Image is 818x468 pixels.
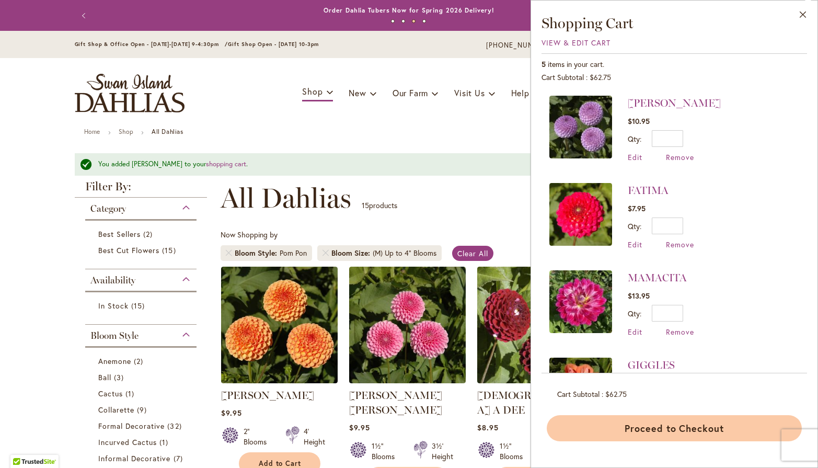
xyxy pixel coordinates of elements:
[167,420,184,431] span: 32
[349,423,370,432] span: $9.95
[477,389,593,416] a: [DEMOGRAPHIC_DATA] A DEE
[98,388,187,399] a: Cactus 1
[666,239,694,249] a: Remove
[131,300,147,311] span: 15
[152,128,183,135] strong: All Dahlias
[349,267,466,383] img: BETTY ANNE
[98,159,712,169] div: You added [PERSON_NAME] to your .
[98,453,171,463] span: Informal Decorative
[244,426,273,447] div: 2" Blooms
[98,372,111,382] span: Ball
[549,270,612,337] a: MAMACITA
[422,19,426,23] button: 4 of 4
[349,87,366,98] span: New
[75,41,228,48] span: Gift Shop & Office Open - [DATE]-[DATE] 9-4:30pm /
[628,184,669,197] a: FATIMA
[143,229,155,239] span: 2
[542,59,546,69] span: 5
[98,389,123,398] span: Cactus
[628,221,641,231] label: Qty
[221,375,338,385] a: AMBER QUEEN
[393,87,428,98] span: Our Farm
[511,87,559,98] span: Help Center
[557,389,600,399] span: Cart Subtotal
[302,86,322,97] span: Shop
[628,327,642,337] a: Edit
[628,134,641,144] label: Qty
[349,375,466,385] a: BETTY ANNE
[477,375,594,385] a: CHICK A DEE
[628,116,650,126] span: $10.95
[549,96,612,162] a: FRANK HOLMES
[432,441,453,462] div: 3½' Height
[628,271,687,284] a: MAMACITA
[590,72,611,82] span: $62.75
[226,250,232,256] a: Remove Bloom Style Pom Pon
[98,301,129,311] span: In Stock
[666,152,694,162] a: Remove
[547,415,802,441] button: Proceed to Checkout
[98,356,131,366] span: Anemone
[548,59,604,69] span: items in your cart.
[75,74,185,112] a: store logo
[134,356,146,367] span: 2
[221,182,351,214] span: All Dahlias
[235,248,280,258] span: Bloom Style
[98,229,187,239] a: Best Sellers
[98,245,160,255] span: Best Cut Flowers
[304,426,325,447] div: 4' Height
[628,152,642,162] a: Edit
[628,291,650,301] span: $13.95
[362,200,369,210] span: 15
[362,197,397,214] p: products
[500,441,529,462] div: 1½" Blooms
[322,250,329,256] a: Remove Bloom Size (M) Up to 4" Blooms
[477,267,594,383] img: CHICK A DEE
[412,19,416,23] button: 3 of 4
[628,203,646,213] span: $7.95
[666,327,694,337] a: Remove
[454,87,485,98] span: Visit Us
[542,72,584,82] span: Cart Subtotal
[401,19,405,23] button: 2 of 4
[119,128,133,135] a: Shop
[90,275,135,286] span: Availability
[457,248,488,258] span: Clear All
[549,358,612,420] img: GIGGLES
[221,408,242,418] span: $9.95
[349,389,442,416] a: [PERSON_NAME] [PERSON_NAME]
[372,441,401,462] div: 1½" Blooms
[162,245,178,256] span: 15
[628,239,642,249] a: Edit
[549,270,612,333] img: MAMACITA
[206,159,246,168] a: shopping cart
[549,358,612,424] a: GIGGLES
[98,421,165,431] span: Formal Decorative
[75,181,208,198] strong: Filter By:
[549,183,612,249] a: FATIMA
[98,437,157,447] span: Incurved Cactus
[331,248,373,258] span: Bloom Size
[98,404,187,415] a: Collarette 9
[174,453,186,464] span: 7
[324,6,494,14] a: Order Dahlia Tubers Now for Spring 2026 Delivery!
[75,5,96,26] button: Previous
[542,14,633,32] span: Shopping Cart
[90,330,139,341] span: Bloom Style
[98,420,187,431] a: Formal Decorative 32
[84,128,100,135] a: Home
[98,300,187,311] a: In Stock 15
[628,359,675,371] a: GIGGLES
[542,38,610,48] a: View & Edit Cart
[628,309,641,318] label: Qty
[114,372,126,383] span: 3
[605,389,627,399] span: $62.75
[98,356,187,367] a: Anemone 2
[221,267,338,383] img: AMBER QUEEN
[137,404,149,415] span: 9
[98,245,187,256] a: Best Cut Flowers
